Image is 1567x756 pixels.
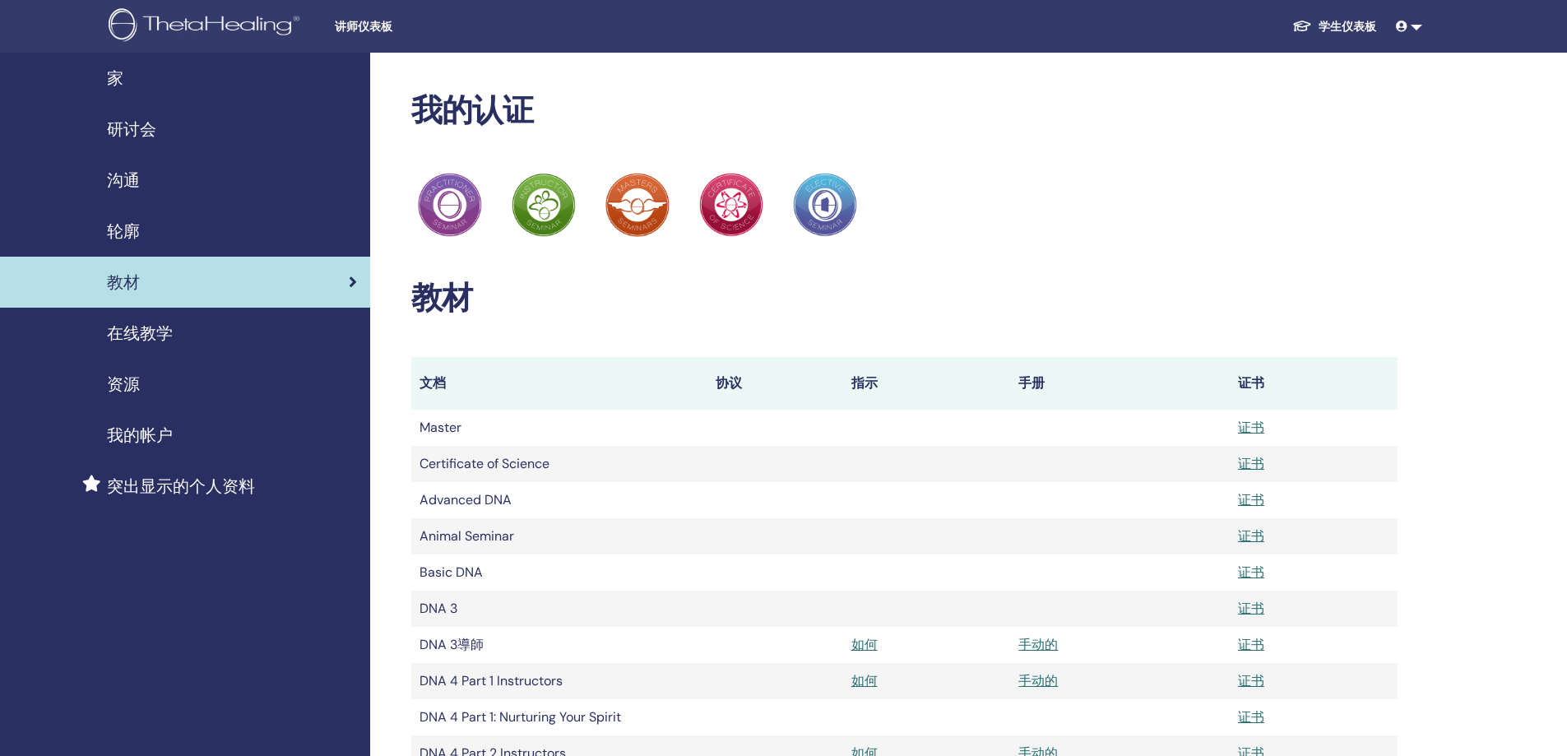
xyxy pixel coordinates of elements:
[107,372,140,397] span: 资源
[411,591,707,627] td: DNA 3
[851,636,878,653] a: 如何
[107,321,173,346] span: 在线教学
[1238,491,1264,508] a: 证书
[1238,672,1264,689] a: 证书
[411,280,1398,318] h2: 教材
[107,117,156,141] span: 研讨会
[109,8,305,45] img: logo.png
[1018,672,1058,689] a: 手动的
[107,168,140,192] span: 沟通
[1010,357,1230,410] th: 手册
[107,219,140,243] span: 轮廓
[793,173,857,237] img: Practitioner
[605,173,670,237] img: Practitioner
[418,173,482,237] img: Practitioner
[1238,636,1264,653] a: 证书
[843,357,1011,410] th: 指示
[411,627,707,663] td: DNA 3導師
[699,173,763,237] img: Practitioner
[1230,357,1398,410] th: 证书
[411,446,707,482] td: Certificate of Science
[851,672,878,689] a: 如何
[411,554,707,591] td: Basic DNA
[1238,708,1264,726] a: 证书
[107,66,123,90] span: 家
[1279,12,1389,42] a: 学生仪表板
[411,357,707,410] th: 文档
[1238,600,1264,617] a: 证书
[1238,419,1264,436] a: 证书
[411,482,707,518] td: Advanced DNA
[1238,527,1264,545] a: 证书
[411,92,1398,130] h2: 我的认证
[1238,564,1264,581] a: 证书
[411,699,707,735] td: DNA 4 Part 1: Nurturing Your Spirit
[107,423,173,448] span: 我的帐户
[707,357,843,410] th: 协议
[335,18,582,35] span: 讲师仪表板
[512,173,576,237] img: Practitioner
[1018,636,1058,653] a: 手动的
[411,410,707,446] td: Master
[1292,19,1312,33] img: graduation-cap-white.svg
[411,663,707,699] td: DNA 4 Part 1 Instructors
[411,518,707,554] td: Animal Seminar
[107,270,140,295] span: 教材
[1238,455,1264,472] a: 证书
[107,474,255,499] span: 突出显示的个人资料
